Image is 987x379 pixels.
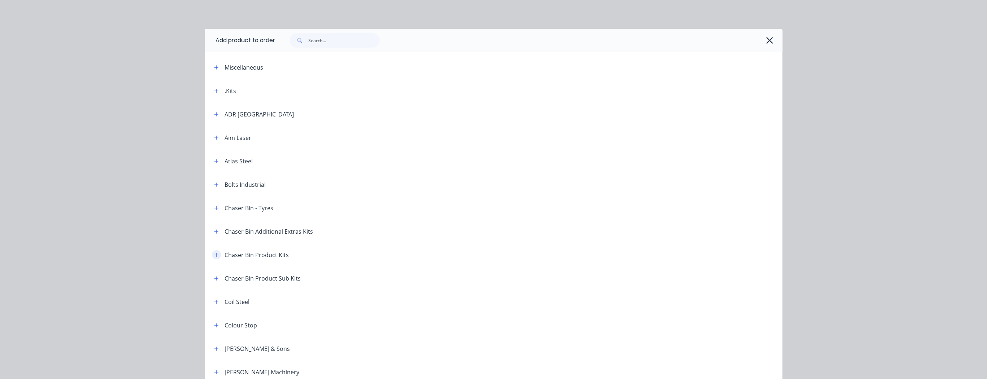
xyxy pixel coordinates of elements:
div: Bolts Industrial [225,180,266,189]
div: Chaser Bin - Tyres [225,204,273,212]
div: Chaser Bin Additional Extras Kits [225,227,313,236]
div: Aim Laser [225,133,251,142]
div: Add product to order [205,29,275,52]
div: .Kits [225,87,236,95]
div: Chaser Bin Product Kits [225,251,289,259]
div: Colour Stop [225,321,257,330]
div: Atlas Steel [225,157,253,166]
input: Search... [308,33,380,48]
div: Chaser Bin Product Sub Kits [225,274,301,283]
div: ADR [GEOGRAPHIC_DATA] [225,110,294,119]
div: [PERSON_NAME] & Sons [225,344,290,353]
div: Miscellaneous [225,63,263,72]
div: [PERSON_NAME] Machinery [225,368,299,376]
div: Coil Steel [225,298,249,306]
